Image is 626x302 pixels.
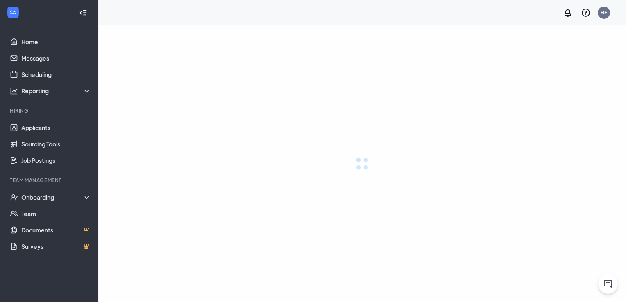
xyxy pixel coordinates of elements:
div: Reporting [21,87,92,95]
a: Home [21,34,91,50]
a: Messages [21,50,91,66]
a: Sourcing Tools [21,136,91,152]
a: Applicants [21,119,91,136]
svg: Notifications [563,8,573,18]
a: Scheduling [21,66,91,83]
div: Onboarding [21,193,92,201]
div: Hiring [10,107,90,114]
svg: ChatActive [603,279,613,289]
svg: UserCheck [10,193,18,201]
button: ChatActive [598,274,618,294]
svg: Analysis [10,87,18,95]
div: HE [601,9,607,16]
svg: WorkstreamLogo [9,8,17,16]
svg: QuestionInfo [581,8,591,18]
a: Job Postings [21,152,91,169]
a: DocumentsCrown [21,222,91,238]
svg: Collapse [79,9,87,17]
a: SurveysCrown [21,238,91,255]
div: Team Management [10,177,90,184]
a: Team [21,205,91,222]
